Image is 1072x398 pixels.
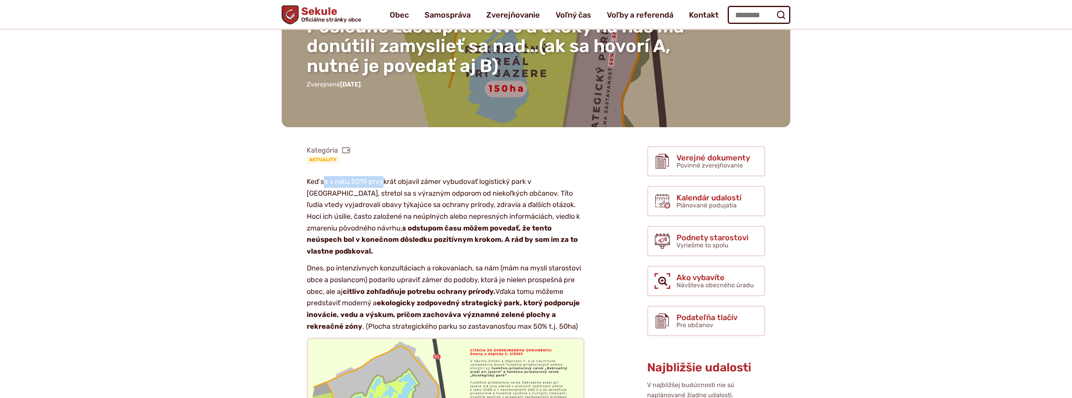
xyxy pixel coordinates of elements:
[301,17,362,22] span: Oficiálne stránky obce
[647,266,765,296] a: Ako vybavíte Návšteva obecného úradu
[676,241,728,249] span: Vyriešme to spolu
[307,299,580,330] strong: ekologicky zodpovedný strategický park, ktorý podporuje inovácie, vedu a výskum, pričom zachováva...
[647,361,765,374] h3: Najbližšie udalosti
[556,4,591,26] a: Voľný čas
[676,273,754,282] span: Ako vybavíte
[307,79,765,90] p: Zverejnené .
[282,5,299,24] img: Prejsť na domovskú stránku
[282,5,361,24] a: Logo Sekule, prejsť na domovskú stránku.
[676,202,737,209] span: Plánované podujatia
[676,162,743,169] span: Povinné zverejňovanie
[676,281,754,289] span: Návšteva obecného úradu
[676,321,713,329] span: Pre občanov
[676,153,750,162] span: Verejné dokumenty
[486,4,540,26] a: Zverejňovanie
[607,4,673,26] a: Voľby a referendá
[689,4,719,26] a: Kontakt
[647,146,765,176] a: Verejné dokumenty Povinné zverejňovanie
[676,313,737,322] span: Podateľňa tlačív
[307,156,339,164] a: Aktuality
[307,176,585,258] p: Keď sa v roku 2019 prvýkrát objavil zámer vybudovať logistický park v [GEOGRAPHIC_DATA], stretol ...
[390,4,409,26] a: Obec
[307,224,578,256] strong: s odstupom času môžem povedať, že tento neúspech bol v konečnom dôsledku pozitívnym krokom. A rád...
[676,193,741,202] span: Kalendár udalostí
[647,186,765,216] a: Kalendár udalostí Plánované podujatia
[343,287,495,296] strong: citlivo zohľadňuje potrebu ochrany prírody.
[676,233,748,242] span: Podnety starostovi
[647,226,765,256] a: Podnety starostovi Vyriešme to spolu
[307,146,351,155] span: Kategória
[307,263,585,332] p: Dnes, po intenzívnych konzultáciach a rokovaniach, sa nám (mám na mysli starostovi obce a poslanc...
[299,6,361,23] span: Sekule
[307,16,684,77] span: Posledné zastupiteľstvo a útoky na nás ma donútili zamyslieť sa nad…(ak sa hovorí A, nutné je pov...
[647,306,765,336] a: Podateľňa tlačív Pre občanov
[424,4,471,26] a: Samospráva
[340,81,361,88] span: [DATE]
